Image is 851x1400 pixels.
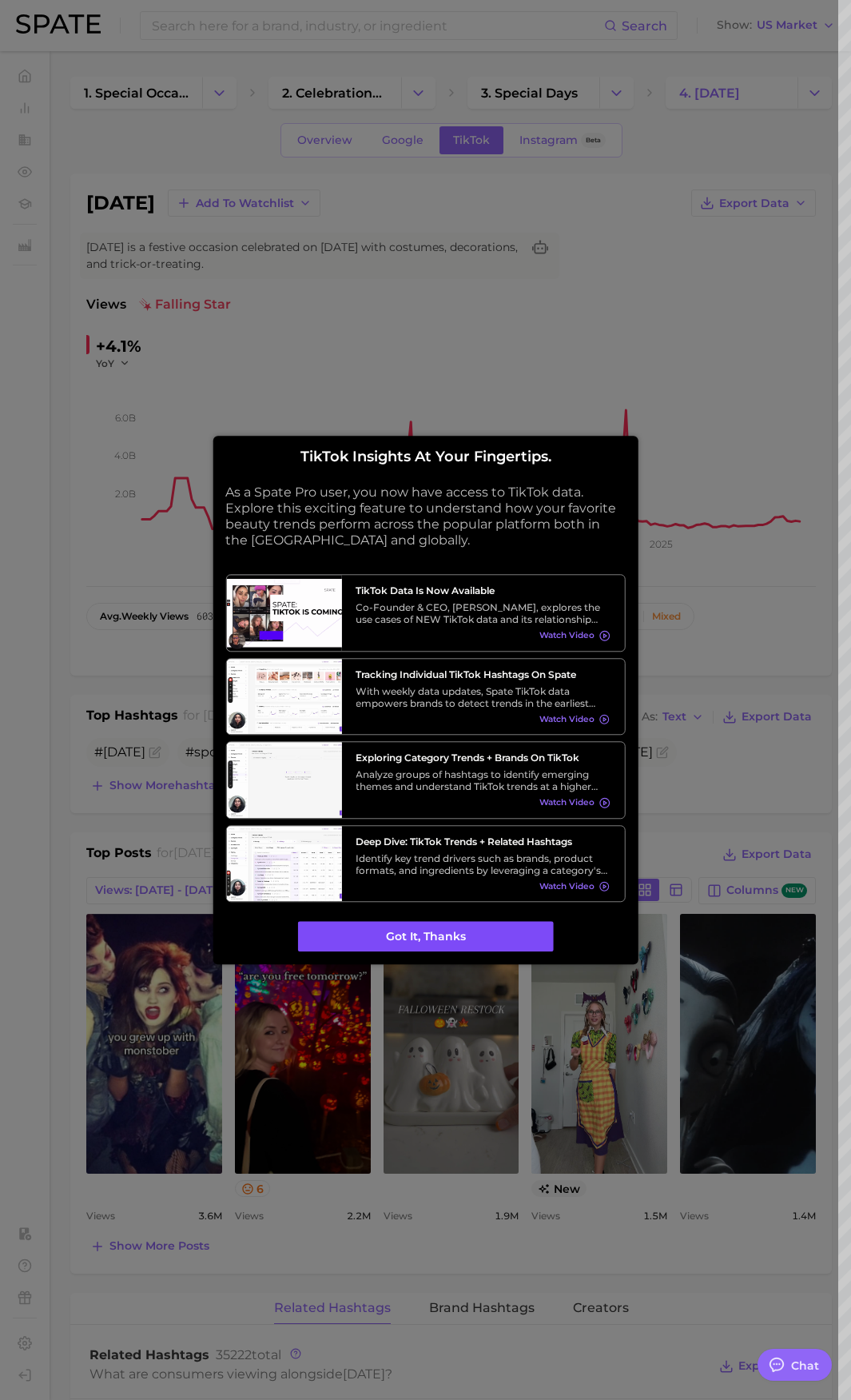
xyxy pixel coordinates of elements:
span: Watch Video [539,798,595,808]
div: Co-Founder & CEO, [PERSON_NAME], explores the use cases of NEW TikTok data and its relationship w... [356,601,610,625]
h3: TikTok data is now available [356,584,610,596]
div: With weekly data updates, Spate TikTok data empowers brands to detect trends in the earliest stag... [356,685,610,709]
a: TikTok data is now availableCo-Founder & CEO, [PERSON_NAME], explores the use cases of NEW TikTok... [225,574,626,652]
a: Exploring Category Trends + Brands on TikTokAnalyze groups of hashtags to identify emerging theme... [225,741,626,819]
button: Got it, thanks [298,922,554,952]
a: Deep Dive: TikTok Trends + Related HashtagsIdentify key trend drivers such as brands, product for... [225,825,626,903]
div: Identify key trend drivers such as brands, product formats, and ingredients by leveraging a categ... [356,852,610,876]
span: Watch Video [539,714,595,724]
h3: Tracking Individual TikTok Hashtags on Spate [356,668,610,680]
h2: TikTok insights at your fingertips. [225,449,626,466]
span: Watch Video [539,631,595,641]
div: Analyze groups of hashtags to identify emerging themes and understand TikTok trends at a higher l... [356,768,610,792]
h3: Deep Dive: TikTok Trends + Related Hashtags [356,836,610,848]
a: Tracking Individual TikTok Hashtags on SpateWith weekly data updates, Spate TikTok data empowers ... [225,658,626,736]
p: As a Spate Pro user, you now have access to TikTok data. Explore this exciting feature to underst... [225,485,626,548]
span: Watch Video [539,881,595,891]
h3: Exploring Category Trends + Brands on TikTok [356,752,610,764]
